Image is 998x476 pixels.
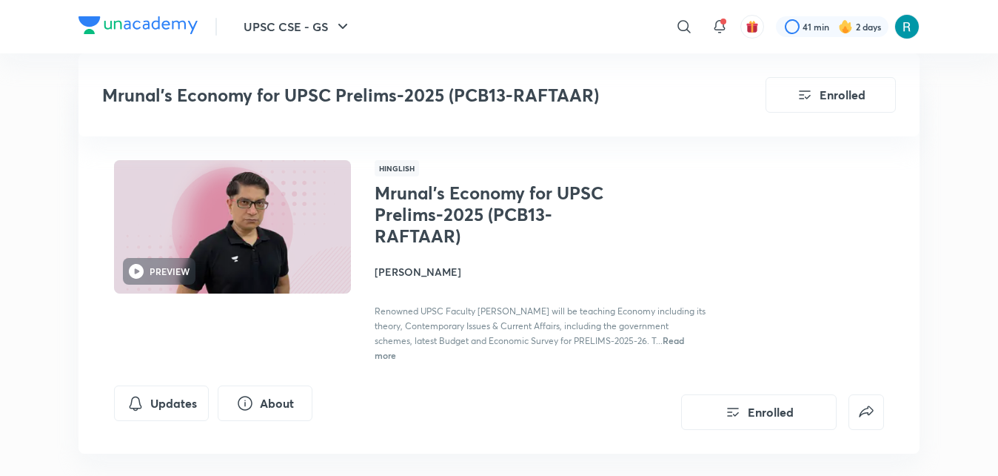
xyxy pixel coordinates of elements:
[102,85,682,106] h3: Mrunal’s Economy for UPSC Prelims-2025 (PCB13-RAFTAAR)
[375,305,706,346] span: Renowned UPSC Faculty [PERSON_NAME] will be teaching Economy including its theory, Contemporary I...
[740,15,764,39] button: avatar
[746,20,759,33] img: avatar
[838,19,853,34] img: streak
[114,386,209,421] button: Updates
[375,264,706,280] h4: [PERSON_NAME]
[78,16,198,38] a: Company Logo
[112,159,353,295] img: Thumbnail
[766,77,896,113] button: Enrolled
[375,182,617,246] h1: Mrunal’s Economy for UPSC Prelims-2025 (PCB13-RAFTAAR)
[681,394,837,430] button: Enrolled
[78,16,198,34] img: Company Logo
[150,265,190,278] h6: PREVIEW
[894,14,920,39] img: Rishav Bharadwaj
[848,394,884,430] button: false
[218,386,312,421] button: About
[375,160,419,176] span: Hinglish
[235,12,361,42] button: UPSC CSE - GS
